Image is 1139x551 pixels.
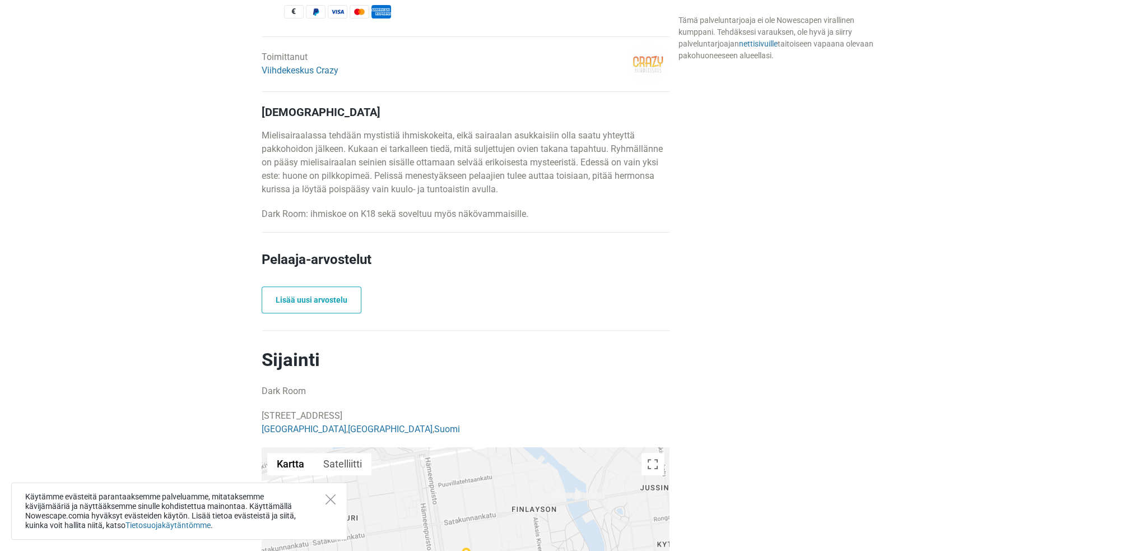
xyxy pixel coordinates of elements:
[262,105,670,119] h4: [DEMOGRAPHIC_DATA]
[434,424,460,434] a: Suomi
[314,453,371,475] button: Näytä satelliittikuvat
[306,5,326,18] span: PayPal
[267,453,314,475] button: Näytä katukartta
[262,65,338,76] a: Viihdekeskus Crazy
[641,453,664,475] button: Koko näytön näkymä päälle/pois
[284,5,304,18] span: Käteinen
[11,483,347,540] div: Käytämme evästeitä parantaaksemme palveluamme, mitataksemme kävijämääriä ja näyttääksemme sinulle...
[262,409,670,436] p: [STREET_ADDRESS] , ,
[125,521,211,530] a: Tietosuojakäytäntömme
[262,249,670,286] h2: Pelaaja-arvostelut
[738,39,777,48] a: nettisivuille
[326,494,336,504] button: Close
[262,349,670,371] h2: Sijainti
[350,5,369,18] span: MasterCard
[262,50,338,77] div: Toimittanut
[626,43,670,86] img: 443cb001c138b256l.png
[262,286,361,313] a: Lisää uusi arvostelu
[371,5,391,18] span: American Express
[348,424,433,434] a: [GEOGRAPHIC_DATA]
[678,15,877,62] div: Tämä palveluntarjoaja ei ole Nowescapen virallinen kumppani. Tehdäksesi varauksen, ole hyvä ja si...
[262,129,670,196] p: Mielisairaalassa tehdään mystistiä ihmiskokeita, eikä sairaalan asukkaisiin olla saatu yhteyttä p...
[262,207,670,221] p: Dark Room: ihmiskoe on K18 sekä soveltuu myös näkövammaisille.
[262,424,346,434] a: [GEOGRAPHIC_DATA]
[262,385,670,398] p: Dark Room
[328,5,347,18] span: Visa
